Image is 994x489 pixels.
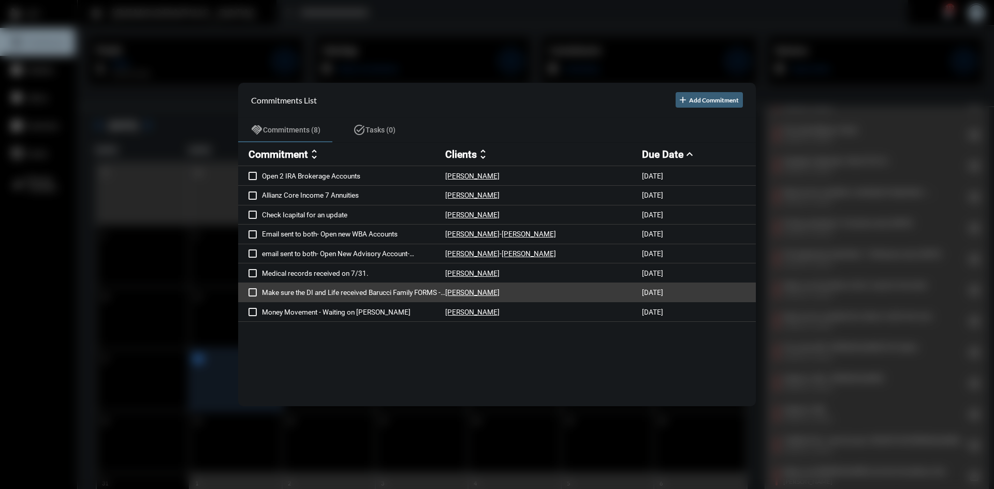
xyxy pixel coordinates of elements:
p: [PERSON_NAME] [445,172,500,180]
h2: Commitment [248,149,308,160]
mat-icon: handshake [251,124,263,136]
p: [PERSON_NAME] [445,288,500,297]
mat-icon: add [678,95,688,105]
p: - [500,249,502,258]
p: email sent to both- Open New Advisory Account- TUF681988 [262,249,445,258]
h2: Commitments List [251,95,317,105]
p: Allianz Core Income 7 Annuities [262,191,445,199]
p: - [500,230,502,238]
p: [PERSON_NAME] [445,308,500,316]
p: [PERSON_NAME] [445,191,500,199]
p: [DATE] [642,308,663,316]
p: [PERSON_NAME] [502,230,556,238]
h2: Clients [445,149,477,160]
h2: Due Date [642,149,683,160]
p: Check Icapital for an update [262,211,445,219]
p: [PERSON_NAME] [445,211,500,219]
p: [DATE] [642,288,663,297]
mat-icon: unfold_more [308,148,320,160]
button: Add Commitment [676,92,743,108]
p: Email sent to both- Open new WBA Accounts [262,230,445,238]
p: Money Movement - Waiting on [PERSON_NAME] [262,308,445,316]
p: [PERSON_NAME] [445,269,500,277]
p: [DATE] [642,172,663,180]
p: [PERSON_NAME] [445,230,500,238]
p: [DATE] [642,211,663,219]
mat-icon: expand_less [683,148,696,160]
mat-icon: task_alt [353,124,366,136]
mat-icon: unfold_more [477,148,489,160]
p: Medical records received on 7/31. [262,269,445,277]
p: Make sure the DI and Life received Barucci Family FORMS - Switch Policies [262,288,445,297]
p: Open 2 IRA Brokerage Accounts [262,172,445,180]
span: Commitments (8) [263,126,320,134]
span: Tasks (0) [366,126,396,134]
p: [PERSON_NAME] [445,249,500,258]
p: [DATE] [642,230,663,238]
p: [DATE] [642,191,663,199]
p: [DATE] [642,249,663,258]
p: [DATE] [642,269,663,277]
p: [PERSON_NAME] [502,249,556,258]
